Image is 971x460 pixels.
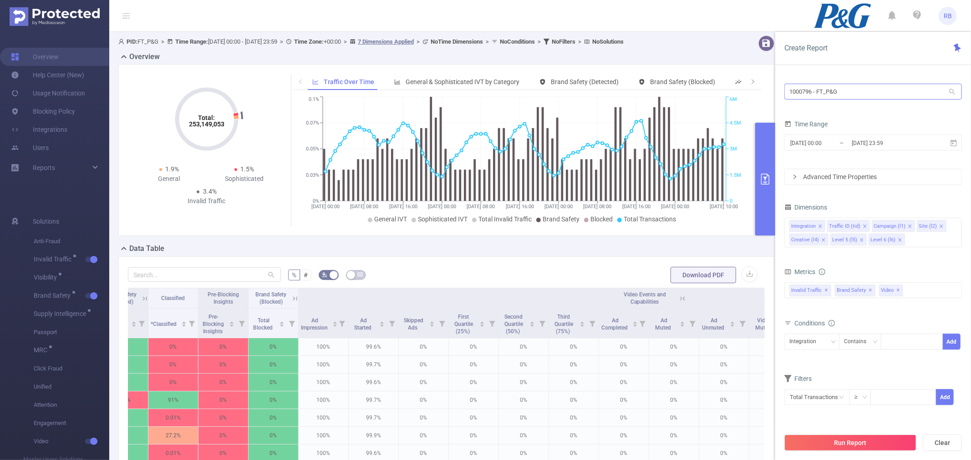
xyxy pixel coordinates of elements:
[599,391,649,409] p: 0%
[601,317,629,331] span: Ad Completed
[530,323,535,326] i: icon: caret-down
[830,234,867,245] li: Level 5 (l5)
[309,97,319,103] tspan: 0.1%
[549,338,599,355] p: 0%
[636,309,649,338] i: Filter menu
[862,395,868,401] i: icon: down
[831,339,836,345] i: icon: down
[480,320,485,323] i: icon: caret-up
[467,204,495,210] tspan: [DATE] 08:00
[277,38,286,45] span: >
[549,409,599,426] p: 0%
[198,427,248,444] p: 0%
[897,285,900,296] span: ✕
[580,320,585,325] div: Sort
[118,39,127,45] i: icon: user
[185,309,198,338] i: Filter menu
[249,356,298,373] p: 0%
[499,391,549,409] p: 0%
[399,338,448,355] p: 0%
[872,220,915,232] li: Campaign (l1)
[649,356,699,373] p: 0%
[784,435,916,451] button: Run Report
[680,320,685,325] div: Sort
[622,204,651,210] tspan: [DATE] 16:00
[129,51,160,62] h2: Overview
[863,224,867,230] i: icon: close
[33,159,55,177] a: Reports
[198,338,248,355] p: 0%
[181,323,186,326] i: icon: caret-down
[399,356,448,373] p: 0%
[749,427,799,444] p: 0%
[736,309,749,338] i: Filter menu
[349,356,398,373] p: 99.7%
[943,334,961,350] button: Add
[730,146,737,152] tspan: 3M
[431,38,483,45] b: No Time Dimensions
[304,271,308,279] span: #
[241,165,254,173] span: 1.5%
[299,391,348,409] p: 100%
[34,274,60,280] span: Visibility
[789,334,823,349] div: Integration
[499,356,549,373] p: 0%
[819,269,825,275] i: icon: info-circle
[449,409,498,426] p: 0%
[306,146,319,152] tspan: 0.05%
[418,215,468,223] span: Sophisticated IVT
[449,338,498,355] p: 0%
[483,38,492,45] span: >
[671,267,736,283] button: Download PDF
[336,309,348,338] i: Filter menu
[829,220,860,232] div: Traffic ID (tid)
[322,272,327,277] i: icon: bg-colors
[699,338,749,355] p: 0%
[162,295,185,301] span: Classified
[399,374,448,391] p: 0%
[632,323,637,326] i: icon: caret-down
[869,234,905,245] li: Level 6 (l6)
[699,409,749,426] p: 0%
[404,317,423,331] span: Skipped Ads
[710,204,738,210] tspan: [DATE] 10:00
[34,256,75,262] span: Invalid Traffic
[34,310,89,317] span: Supply Intelligence
[379,320,385,325] div: Sort
[11,102,75,120] a: Blocking Policy
[835,285,875,296] span: Brand Safety
[332,320,338,325] div: Sort
[789,285,831,296] span: Invalid Traffic
[132,174,207,184] div: General
[784,204,827,211] span: Dimensions
[349,338,398,355] p: 99.6%
[324,78,374,85] span: Traffic Over Time
[789,234,829,245] li: Creative (l4)
[478,215,532,223] span: Total Invalid Traffic
[299,427,348,444] p: 100%
[449,391,498,409] p: 0%
[436,309,448,338] i: Filter menu
[791,234,819,246] div: Creative (l4)
[380,320,385,323] i: icon: caret-up
[529,320,535,325] div: Sort
[791,220,816,232] div: Integration
[829,320,835,326] i: icon: info-circle
[699,356,749,373] p: 0%
[898,238,902,243] i: icon: close
[34,292,74,299] span: Brand Safety
[583,204,611,210] tspan: [DATE] 08:00
[311,204,340,210] tspan: [DATE] 00:00
[166,165,179,173] span: 1.9%
[874,220,905,232] div: Campaign (l1)
[599,427,649,444] p: 0%
[908,224,912,230] i: icon: close
[749,374,799,391] p: 0%
[730,172,741,178] tspan: 1.5M
[354,317,373,331] span: Ad Started
[198,374,248,391] p: 0%
[844,334,873,349] div: Contains
[730,323,735,326] i: icon: caret-down
[702,317,726,331] span: Ad Unmuted
[399,409,448,426] p: 0%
